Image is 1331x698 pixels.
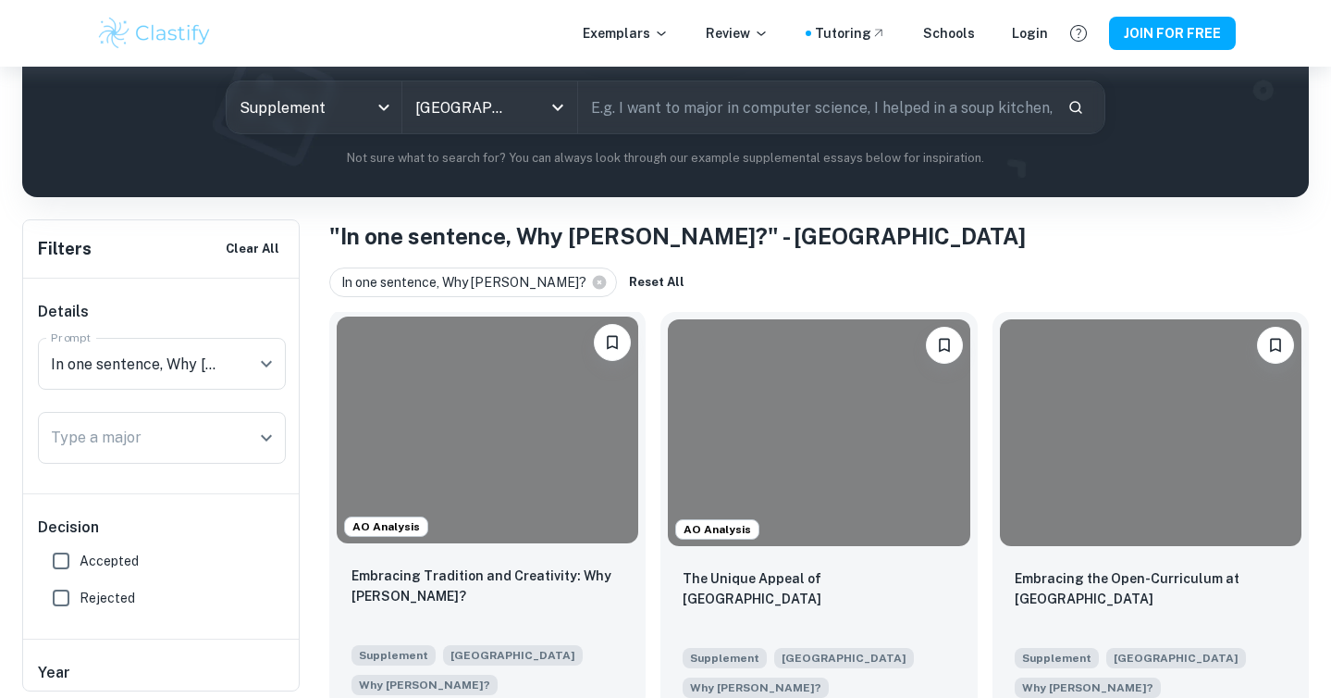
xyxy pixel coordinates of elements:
a: Login [1012,23,1048,44]
div: In one sentence, Why [PERSON_NAME]? [329,268,617,297]
p: Review [706,23,769,44]
span: Supplement [351,645,436,666]
span: Supplement [683,648,767,668]
span: AO Analysis [676,521,758,538]
span: Accepted [80,551,139,571]
img: Clastify logo [96,15,214,52]
span: AO Analysis [345,518,427,535]
div: Supplement [227,81,401,133]
h6: Year [38,662,286,684]
button: Open [253,425,279,451]
p: Embracing the Open-Curriculum at Brown University [1015,568,1287,609]
button: Clear All [221,235,284,263]
button: Reset All [624,268,689,296]
span: In one sentence, Why Brown? [351,673,498,695]
span: In one sentence, Why Brown? [683,676,829,698]
button: Please log in to bookmark exemplars [594,324,631,361]
button: Search [1060,92,1091,123]
p: The Unique Appeal of Brown University [683,568,955,609]
button: JOIN FOR FREE [1109,17,1236,50]
button: Please log in to bookmark exemplars [926,327,963,364]
span: Why [PERSON_NAME]? [359,677,490,693]
span: Why [PERSON_NAME]? [1022,679,1153,696]
a: Schools [923,23,975,44]
span: In one sentence, Why Brown? [1015,676,1161,698]
span: Supplement [1015,648,1099,668]
span: [GEOGRAPHIC_DATA] [1106,648,1246,668]
a: Tutoring [815,23,886,44]
p: Embracing Tradition and Creativity: Why Brown? [351,566,623,606]
button: Open [545,94,571,120]
label: Prompt [51,330,92,345]
h6: Details [38,301,286,323]
p: Not sure what to search for? You can always look through our example supplemental essays below fo... [37,149,1294,168]
h6: Filters [38,236,92,262]
span: [GEOGRAPHIC_DATA] [774,648,914,668]
input: E.g. I want to major in computer science, I helped in a soup kitchen, I want to join the debate t... [578,81,1054,133]
span: In one sentence, Why [PERSON_NAME]? [341,272,595,293]
h1: "In one sentence, Why [PERSON_NAME]?" - [GEOGRAPHIC_DATA] [329,219,1309,253]
button: Help and Feedback [1063,18,1094,49]
span: [GEOGRAPHIC_DATA] [443,645,583,666]
span: Rejected [80,588,135,608]
button: Open [253,351,279,377]
button: Please log in to bookmark exemplars [1257,327,1294,364]
p: Exemplars [583,23,669,44]
span: Why [PERSON_NAME]? [690,679,821,696]
h6: Decision [38,517,286,539]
